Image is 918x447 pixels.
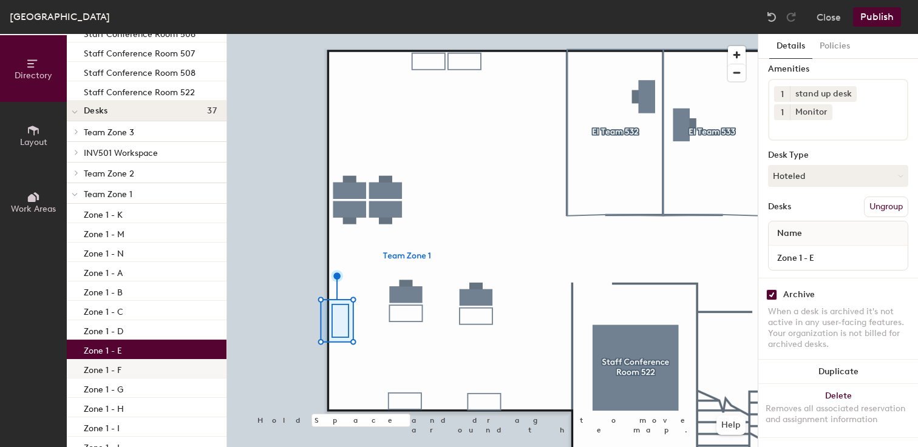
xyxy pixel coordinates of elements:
[84,400,124,414] p: Zone 1 - H
[84,189,132,200] span: Team Zone 1
[812,34,857,59] button: Policies
[817,7,841,27] button: Close
[785,11,797,23] img: Redo
[716,415,746,435] button: Help
[84,303,123,317] p: Zone 1 - C
[84,106,107,116] span: Desks
[20,137,47,147] span: Layout
[768,150,908,160] div: Desk Type
[84,127,134,138] span: Team Zone 3
[11,204,56,214] span: Work Areas
[766,403,911,425] div: Removes all associated reservation and assignment information
[84,264,123,278] p: Zone 1 - A
[768,64,908,74] div: Amenities
[84,420,120,434] p: Zone 1 - I
[84,381,123,395] p: Zone 1 - G
[84,206,123,220] p: Zone 1 - K
[84,45,195,59] p: Staff Conference Room 507
[84,323,123,337] p: Zone 1 - D
[766,11,778,23] img: Undo
[758,384,918,437] button: DeleteRemoves all associated reservation and assignment information
[84,169,134,179] span: Team Zone 2
[781,106,784,119] span: 1
[771,223,808,244] span: Name
[774,86,790,102] button: 1
[790,104,832,120] div: Monitor
[781,88,784,101] span: 1
[84,148,158,158] span: INV501 Workspace
[84,342,122,356] p: Zone 1 - E
[864,197,908,217] button: Ungroup
[790,86,857,102] div: stand up desk
[207,106,217,116] span: 37
[768,165,908,187] button: Hoteled
[84,226,124,240] p: Zone 1 - M
[15,70,52,81] span: Directory
[768,202,791,212] div: Desks
[853,7,901,27] button: Publish
[84,361,121,375] p: Zone 1 - F
[768,306,908,350] div: When a desk is archived it's not active in any user-facing features. Your organization is not bil...
[771,249,905,266] input: Unnamed desk
[758,360,918,384] button: Duplicate
[10,9,110,24] div: [GEOGRAPHIC_DATA]
[769,34,812,59] button: Details
[84,64,195,78] p: Staff Conference Room 508
[84,84,195,98] p: Staff Conference Room 522
[783,290,815,300] div: Archive
[84,284,123,298] p: Zone 1 - B
[774,104,790,120] button: 1
[84,245,124,259] p: Zone 1 - N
